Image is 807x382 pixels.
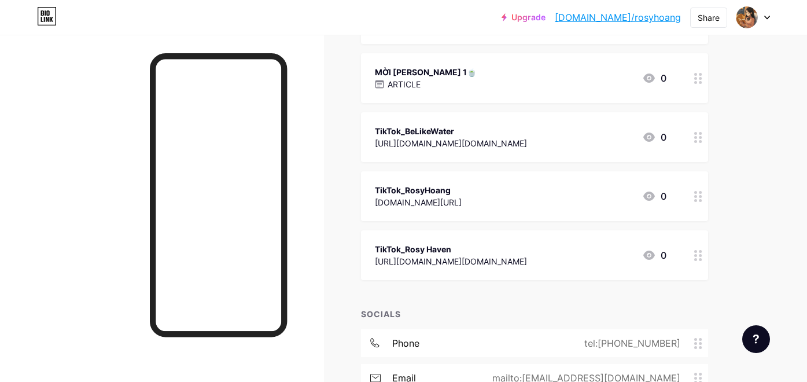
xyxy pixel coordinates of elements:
[375,196,462,208] div: [DOMAIN_NAME][URL]
[642,248,666,262] div: 0
[375,137,527,149] div: [URL][DOMAIN_NAME][DOMAIN_NAME]
[375,243,527,255] div: TikTok_Rosy Haven
[392,336,419,350] div: phone
[555,10,681,24] a: [DOMAIN_NAME]/rosyhoang
[736,6,758,28] img: rosyhoang
[642,189,666,203] div: 0
[375,184,462,196] div: TikTok_RosyHoang
[388,78,421,90] p: ARTICLE
[361,308,708,320] div: SOCIALS
[502,13,546,22] a: Upgrade
[566,336,694,350] div: tel:[PHONE_NUMBER]
[698,12,720,24] div: Share
[642,130,666,144] div: 0
[375,255,527,267] div: [URL][DOMAIN_NAME][DOMAIN_NAME]
[642,71,666,85] div: 0
[375,125,527,137] div: TikTok_BeLikeWater
[375,66,477,78] div: MỜI [PERSON_NAME] 1🍵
